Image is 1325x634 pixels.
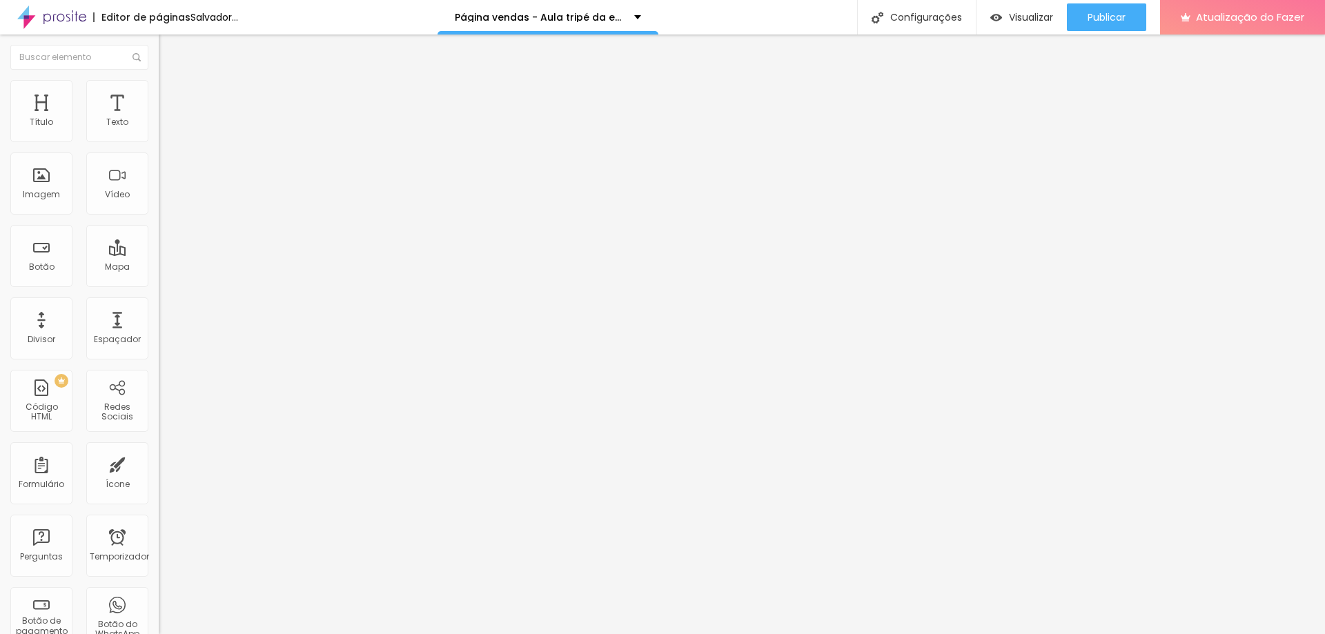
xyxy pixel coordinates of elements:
font: Divisor [28,333,55,345]
font: Imagem [23,188,60,200]
font: Ícone [106,478,130,490]
font: Perguntas [20,551,63,562]
font: Título [30,116,53,128]
font: Temporizador [90,551,149,562]
font: Vídeo [105,188,130,200]
font: Visualizar [1009,10,1053,24]
font: Formulário [19,478,64,490]
button: Visualizar [976,3,1067,31]
font: Editor de páginas [101,10,190,24]
button: Publicar [1067,3,1146,31]
font: Configurações [890,10,962,24]
font: Botão [29,261,55,273]
img: Ícone [132,53,141,61]
font: Texto [106,116,128,128]
font: Atualização do Fazer [1196,10,1304,24]
font: Mapa [105,261,130,273]
input: Buscar elemento [10,45,148,70]
font: Código HTML [26,401,58,422]
font: Redes Sociais [101,401,133,422]
font: Página vendas - Aula tripé da experiência [455,10,667,24]
font: Publicar [1088,10,1126,24]
font: Salvador... [190,10,238,24]
font: Espaçador [94,333,141,345]
img: view-1.svg [990,12,1002,23]
img: Ícone [872,12,883,23]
